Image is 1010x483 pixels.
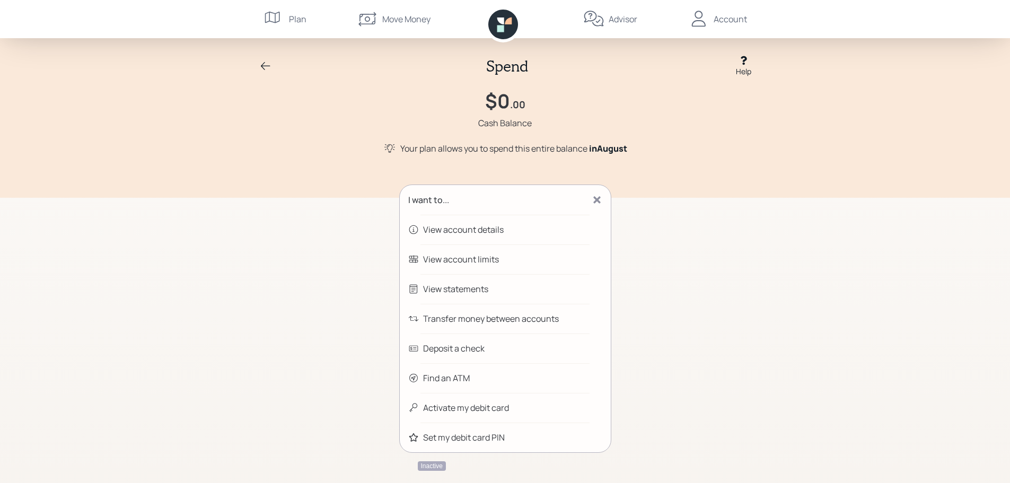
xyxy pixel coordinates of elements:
div: Plan [289,13,306,25]
h1: $0 [485,90,510,112]
div: Cash Balance [478,117,532,129]
div: Your plan allows you to spend this entire balance [400,142,627,155]
div: Deposit a check [423,342,485,355]
div: I want to... [408,194,449,206]
div: View account details [423,223,504,236]
div: Transfer money between accounts [423,312,559,325]
h2: Spend [486,57,528,75]
div: Help [736,66,751,77]
div: Advisor [609,13,637,25]
div: Activate my debit card [423,401,509,414]
div: Move Money [382,13,431,25]
h4: .00 [510,99,525,111]
span: in August [589,143,627,154]
div: Account [714,13,747,25]
div: Set my debit card PIN [423,431,505,444]
div: View statements [423,283,488,295]
div: View account limits [423,253,499,266]
div: Find an ATM [423,372,470,384]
